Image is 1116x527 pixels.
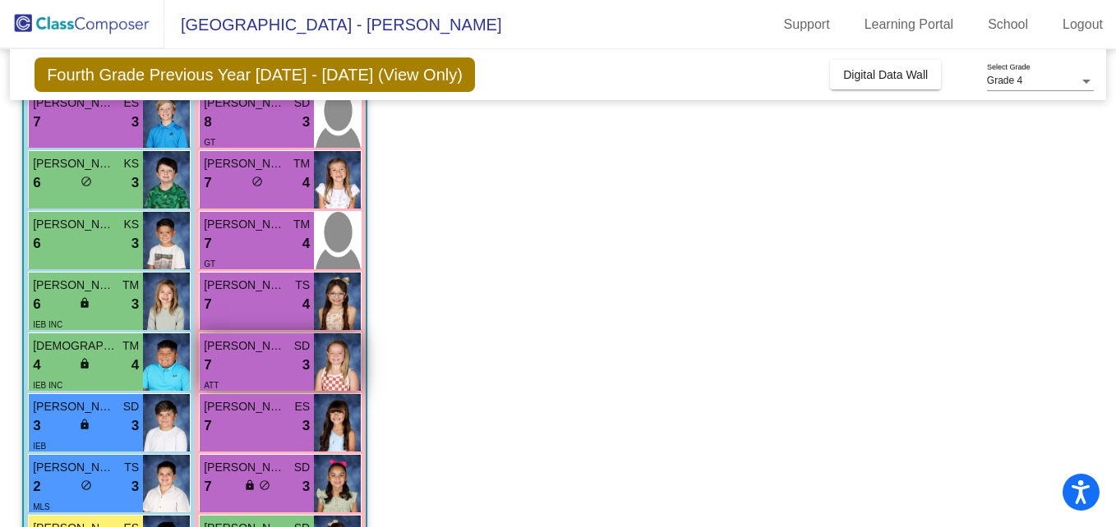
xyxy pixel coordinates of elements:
span: [PERSON_NAME] [204,459,286,476]
span: do_not_disturb_alt [251,176,263,187]
span: 3 [302,415,310,437]
span: [DEMOGRAPHIC_DATA][PERSON_NAME] [33,337,115,355]
span: 7 [204,233,211,254]
span: 8 [204,112,211,133]
span: lock [244,479,256,491]
span: 4 [33,355,40,376]
span: [PERSON_NAME] [33,398,115,415]
span: 3 [131,172,139,194]
span: GT [204,259,215,268]
span: IEB [33,442,46,451]
span: 4 [302,294,310,315]
span: Fourth Grade Previous Year [DATE] - [DATE] (View Only) [35,57,475,92]
span: 3 [302,355,310,376]
a: Logout [1049,11,1116,38]
span: do_not_disturb_alt [259,479,270,491]
span: 3 [302,476,310,497]
span: 6 [33,172,40,194]
span: Digital Data Wall [843,68,928,81]
span: KS [123,155,139,172]
span: [PERSON_NAME] [204,155,286,172]
span: [PERSON_NAME] [33,459,115,476]
span: IEB INC [33,381,62,390]
span: SD [294,94,310,112]
span: [PERSON_NAME] [204,216,286,233]
span: [PERSON_NAME] [33,155,115,172]
span: do_not_disturb_alt [81,176,92,187]
span: Grade 4 [987,75,1022,86]
span: [PERSON_NAME] [204,277,286,294]
span: [PERSON_NAME] [33,94,115,112]
span: 4 [302,233,310,254]
span: ATT [204,381,219,390]
span: 3 [33,415,40,437]
span: SD [294,337,310,355]
span: GT [204,138,215,147]
span: [PERSON_NAME] [33,216,115,233]
span: SD [294,459,310,476]
span: 3 [131,476,139,497]
span: 3 [131,415,139,437]
span: ES [123,94,139,112]
span: 3 [131,233,139,254]
span: 3 [302,112,310,133]
span: MLS [33,502,50,511]
span: 3 [131,112,139,133]
span: TS [295,277,310,294]
span: 7 [204,294,211,315]
span: 7 [204,355,211,376]
span: 2 [33,476,40,497]
span: 7 [204,172,211,194]
span: 4 [302,172,310,194]
span: [GEOGRAPHIC_DATA] - [PERSON_NAME] [164,11,501,38]
a: School [975,11,1041,38]
span: SD [123,398,139,415]
span: KS [123,216,139,233]
span: ES [294,398,310,415]
span: IEB INC [33,320,62,329]
span: TM [293,216,310,233]
span: 4 [131,355,139,376]
span: TS [124,459,139,476]
span: lock [79,419,90,430]
button: Digital Data Wall [830,60,941,89]
span: TM [122,277,139,294]
span: 7 [33,112,40,133]
span: lock [79,358,90,369]
span: [PERSON_NAME] [204,94,286,112]
span: lock [79,297,90,309]
span: 6 [33,294,40,315]
span: 7 [204,415,211,437]
span: TM [122,337,139,355]
span: 3 [131,294,139,315]
span: 7 [204,476,211,497]
span: [PERSON_NAME] [204,337,286,355]
span: TM [293,155,310,172]
span: 6 [33,233,40,254]
span: [PERSON_NAME] [33,277,115,294]
a: Support [771,11,843,38]
a: Learning Portal [851,11,967,38]
span: do_not_disturb_alt [81,479,92,491]
span: [PERSON_NAME] [204,398,286,415]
